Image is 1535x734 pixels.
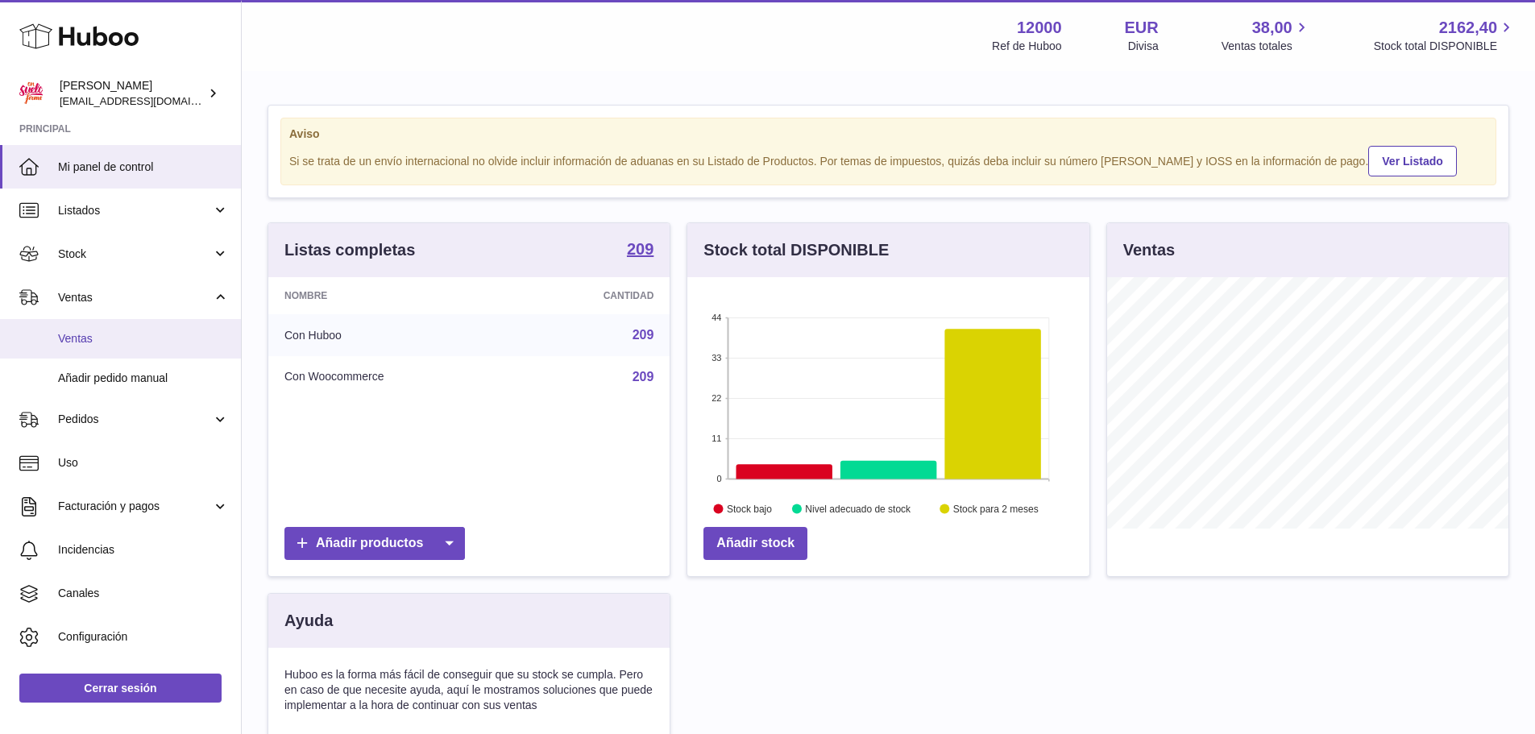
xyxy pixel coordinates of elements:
strong: Aviso [289,126,1487,142]
span: Añadir pedido manual [58,371,229,386]
text: 11 [712,433,722,443]
a: 209 [627,241,653,260]
span: 2162,40 [1439,17,1497,39]
span: Facturación y pagos [58,499,212,514]
span: Uso [58,455,229,471]
span: Canales [58,586,229,601]
span: Mi panel de control [58,160,229,175]
a: Cerrar sesión [19,674,222,703]
span: [EMAIL_ADDRESS][DOMAIN_NAME] [60,94,237,107]
div: [PERSON_NAME] [60,78,205,109]
img: internalAdmin-12000@internal.huboo.com [19,81,44,106]
strong: 209 [627,241,653,257]
span: Ventas [58,331,229,346]
span: Stock total DISPONIBLE [1374,39,1516,54]
div: Divisa [1128,39,1159,54]
text: Nivel adecuado de stock [806,504,912,515]
text: 33 [712,353,722,363]
h3: Ventas [1123,239,1175,261]
a: 2162,40 Stock total DISPONIBLE [1374,17,1516,54]
span: Configuración [58,629,229,645]
text: Stock para 2 meses [953,504,1039,515]
text: 44 [712,313,722,322]
text: 22 [712,393,722,403]
span: Stock [58,247,212,262]
a: Añadir productos [284,527,465,560]
strong: 12000 [1017,17,1062,39]
div: Si se trata de un envío internacional no olvide incluir información de aduanas en su Listado de P... [289,143,1487,176]
p: Huboo es la forma más fácil de conseguir que su stock se cumpla. Pero en caso de que necesite ayu... [284,667,653,713]
span: Pedidos [58,412,212,427]
a: Ver Listado [1368,146,1456,176]
text: Stock bajo [727,504,772,515]
strong: EUR [1125,17,1159,39]
span: 38,00 [1252,17,1292,39]
a: 38,00 Ventas totales [1222,17,1311,54]
th: Nombre [268,277,515,314]
div: Ref de Huboo [992,39,1061,54]
th: Cantidad [515,277,670,314]
td: Con Woocommerce [268,356,515,398]
a: Añadir stock [703,527,807,560]
span: Listados [58,203,212,218]
h3: Ayuda [284,610,333,632]
h3: Stock total DISPONIBLE [703,239,889,261]
text: 0 [717,474,722,483]
span: Ventas totales [1222,39,1311,54]
a: 209 [633,328,654,342]
h3: Listas completas [284,239,415,261]
span: Ventas [58,290,212,305]
span: Incidencias [58,542,229,558]
td: Con Huboo [268,314,515,356]
a: 209 [633,370,654,384]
